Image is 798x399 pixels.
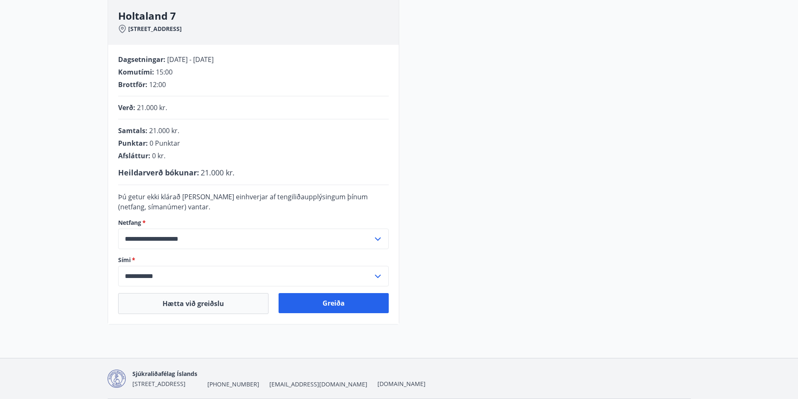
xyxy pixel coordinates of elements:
[201,167,235,178] span: 21.000 kr.
[118,103,135,112] span: Verð :
[207,380,259,389] span: [PHONE_NUMBER]
[377,380,426,388] a: [DOMAIN_NAME]
[118,256,389,264] label: Sími
[118,9,399,23] h3: Holtaland 7
[118,139,148,148] span: Punktar :
[118,167,199,178] span: Heildarverð bókunar :
[279,293,389,313] button: Greiða
[118,67,154,77] span: Komutími :
[132,380,186,388] span: [STREET_ADDRESS]
[156,67,173,77] span: 15:00
[137,103,167,112] span: 21.000 kr.
[118,192,368,211] span: Þú getur ekki klárað [PERSON_NAME] einhverjar af tengiliðaupplýsingum þínum (netfang, símanúmer) ...
[149,126,179,135] span: 21.000 kr.
[167,55,214,64] span: [DATE] - [DATE]
[118,219,389,227] label: Netfang
[149,80,166,89] span: 12:00
[118,80,147,89] span: Brottför :
[150,139,180,148] span: 0 Punktar
[118,126,147,135] span: Samtals :
[152,151,165,160] span: 0 kr.
[118,293,269,314] button: Hætta við greiðslu
[128,25,182,33] span: [STREET_ADDRESS]
[118,55,165,64] span: Dagsetningar :
[269,380,367,389] span: [EMAIL_ADDRESS][DOMAIN_NAME]
[132,370,197,378] span: Sjúkraliðafélag Íslands
[108,370,126,388] img: d7T4au2pYIU9thVz4WmmUT9xvMNnFvdnscGDOPEg.png
[118,151,150,160] span: Afsláttur :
